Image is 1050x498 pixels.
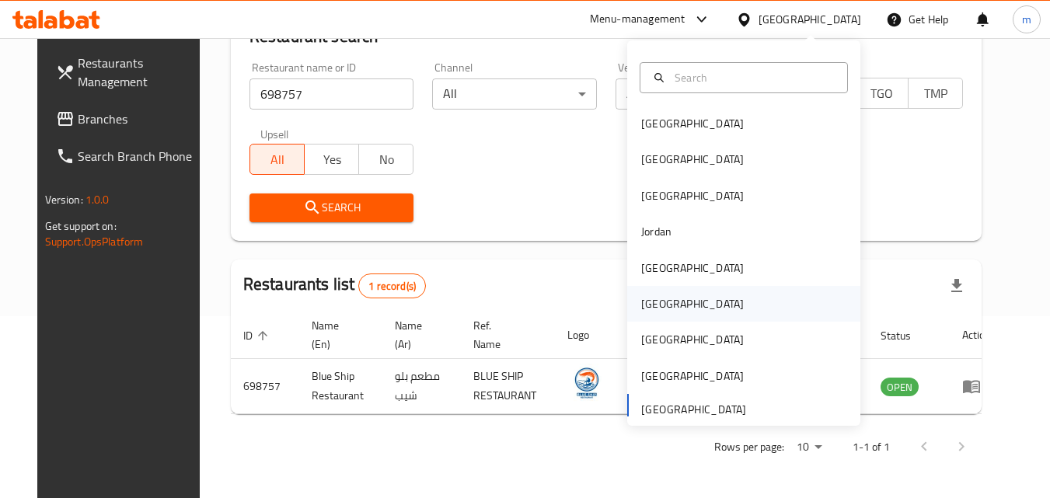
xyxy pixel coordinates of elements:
div: All [616,78,780,110]
div: Export file [938,267,975,305]
td: Blue Ship Restaurant [299,359,382,414]
img: Blue Ship Restaurant [567,364,606,402]
h2: Restaurant search [249,25,964,48]
span: 1 record(s) [359,279,425,294]
span: Name (Ar) [395,316,442,353]
a: Restaurants Management [44,44,213,100]
span: Search Branch Phone [78,147,201,165]
button: No [358,144,413,175]
span: No [365,148,407,171]
div: OPEN [881,378,919,396]
div: [GEOGRAPHIC_DATA] [641,259,744,277]
div: Jordan [641,223,672,240]
th: Logo [555,312,625,359]
td: 1 [625,359,679,414]
span: Ref. Name [473,316,536,353]
span: m [1022,11,1031,28]
div: [GEOGRAPHIC_DATA] [759,11,861,28]
span: Branches [78,110,201,128]
div: [GEOGRAPHIC_DATA] [641,367,744,385]
div: [GEOGRAPHIC_DATA] [641,187,744,204]
span: Version: [45,190,83,210]
div: Rows per page: [790,436,828,459]
h2: Restaurants list [243,273,426,298]
button: TMP [908,78,963,109]
td: 698757 [231,359,299,414]
div: All [432,78,597,110]
div: [GEOGRAPHIC_DATA] [641,295,744,312]
div: Total records count [358,273,426,298]
td: BLUE SHIP RESTAURANT [461,359,555,414]
span: Search [262,198,402,218]
span: Status [881,326,931,345]
div: [GEOGRAPHIC_DATA] [641,331,744,348]
a: Support.OpsPlatform [45,232,144,252]
p: 1-1 of 1 [853,437,890,457]
span: Yes [311,148,353,171]
a: Branches [44,100,213,138]
span: All [256,148,298,171]
table: enhanced table [231,312,1003,414]
th: Action [950,312,1003,359]
td: مطعم بلو شيب [382,359,461,414]
p: Rows per page: [714,437,784,457]
div: [GEOGRAPHIC_DATA] [641,151,744,168]
label: Upsell [260,128,289,139]
span: TMP [915,82,957,105]
div: Menu [962,377,991,395]
span: Get support on: [45,216,117,236]
span: Name (En) [312,316,364,353]
button: All [249,144,305,175]
button: TGO [853,78,909,109]
div: Menu-management [590,10,685,29]
th: Branches [625,312,679,359]
span: OPEN [881,378,919,396]
input: Search for restaurant name or ID.. [249,78,414,110]
button: Search [249,193,414,222]
button: Yes [304,144,359,175]
a: Search Branch Phone [44,138,213,175]
span: TGO [860,82,902,105]
span: 1.0.0 [85,190,110,210]
div: [GEOGRAPHIC_DATA] [641,115,744,132]
span: Restaurants Management [78,54,201,91]
span: ID [243,326,273,345]
input: Search [668,69,838,86]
